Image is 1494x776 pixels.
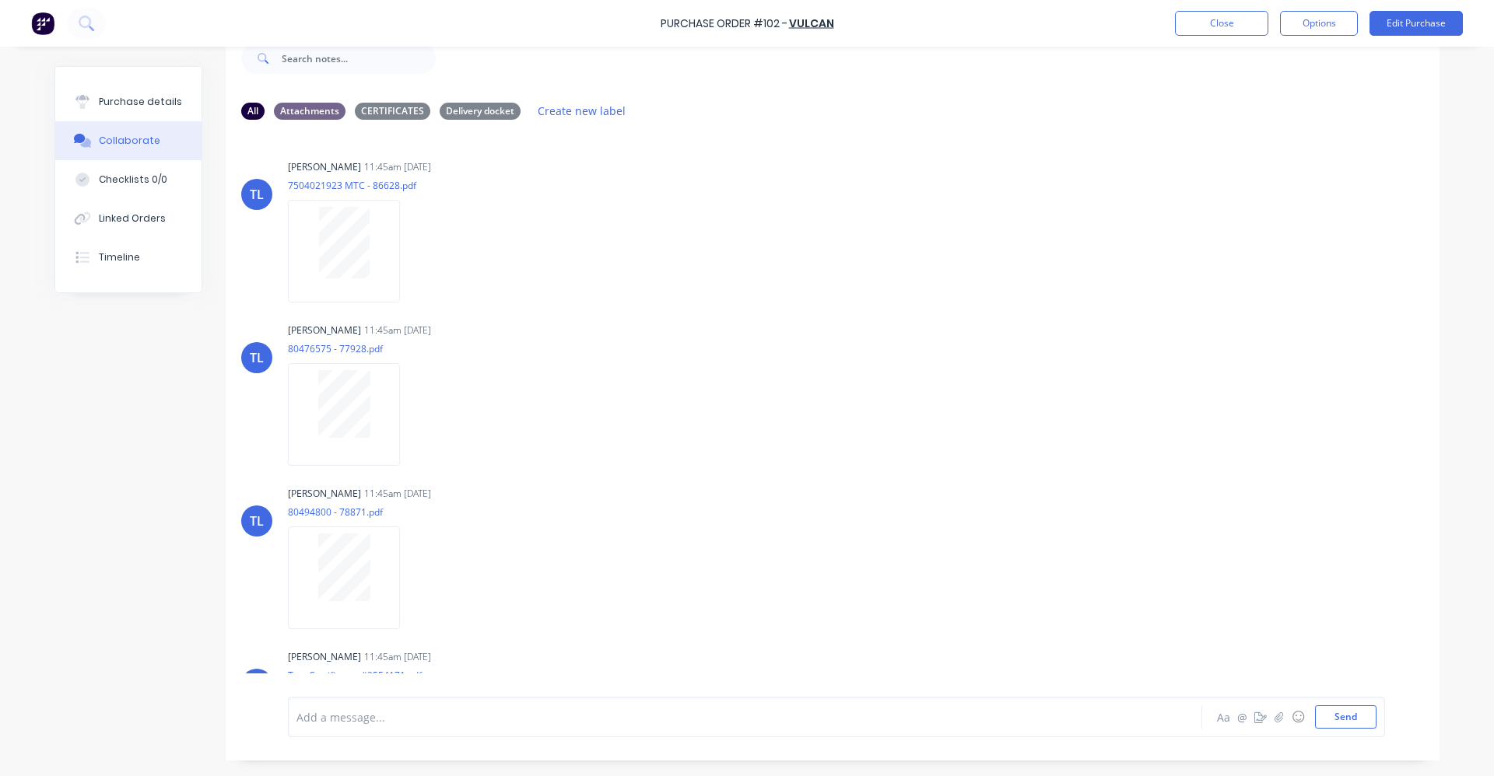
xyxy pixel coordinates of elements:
div: All [241,103,265,120]
div: Purchase details [99,95,182,109]
div: 11:45am [DATE] [364,487,431,501]
button: Linked Orders [55,199,202,238]
div: [PERSON_NAME] [288,160,361,174]
button: Options [1280,11,1358,36]
div: Collaborate [99,134,160,148]
button: Aa [1214,708,1233,726]
button: ☺ [1289,708,1307,726]
div: Purchase Order #102 - [661,16,787,32]
button: Collaborate [55,121,202,160]
button: Checklists 0/0 [55,160,202,199]
div: [PERSON_NAME] [288,487,361,501]
input: Search notes... [282,43,436,74]
div: CERTIFICATES [355,103,430,120]
div: TL [250,512,264,530]
div: Checklists 0/0 [99,173,167,187]
button: Close [1175,11,1268,36]
button: Edit Purchase [1369,11,1463,36]
div: [PERSON_NAME] [288,650,361,664]
p: 80494800 - 78871.pdf [288,505,416,519]
button: Create new label [530,100,634,121]
button: Purchase details [55,82,202,121]
div: 11:45am [DATE] [364,323,431,337]
div: TL [250,348,264,367]
div: Delivery docket [440,103,521,120]
a: Vulcan [789,16,834,31]
button: Send [1315,705,1377,729]
p: 80476575 - 77928.pdf [288,342,416,355]
p: 7504021923 MTC - 86628.pdf [288,179,416,192]
div: Attachments [274,103,345,120]
div: 11:45am [DATE] [364,160,431,174]
div: TL [250,185,264,204]
div: 11:45am [DATE] [364,650,431,664]
button: Timeline [55,238,202,277]
img: Factory [31,12,54,35]
div: Timeline [99,250,140,264]
button: @ [1233,708,1251,726]
div: Linked Orders [99,211,166,225]
p: Test Certificates #2554171.pdf [288,669,422,682]
div: [PERSON_NAME] [288,323,361,337]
